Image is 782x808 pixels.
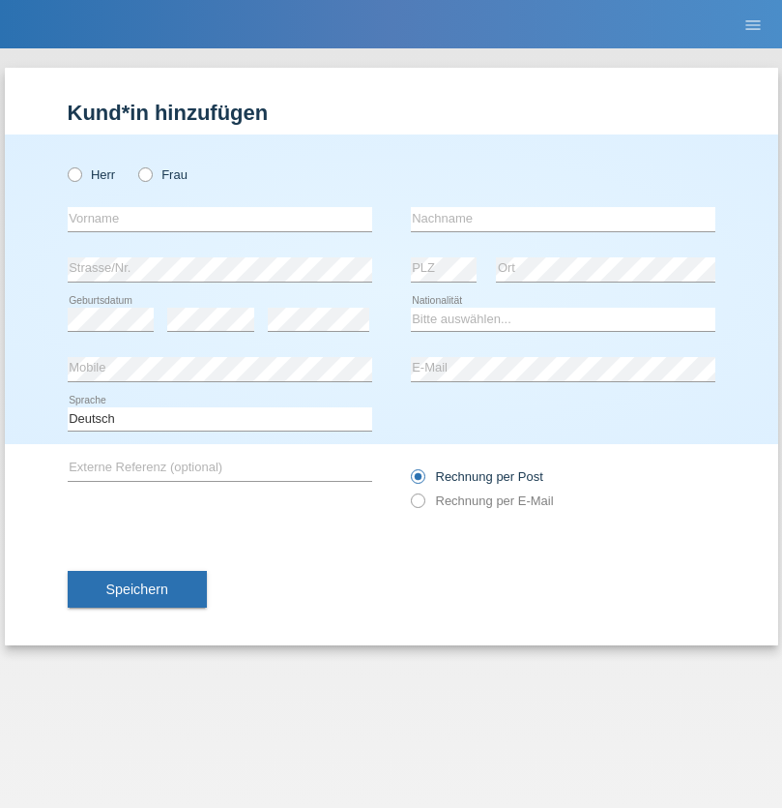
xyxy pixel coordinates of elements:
label: Rechnung per Post [411,469,543,484]
label: Herr [68,167,116,182]
label: Rechnung per E-Mail [411,494,554,508]
input: Herr [68,167,80,180]
input: Rechnung per E-Mail [411,494,423,518]
input: Rechnung per Post [411,469,423,494]
i: menu [743,15,763,35]
label: Frau [138,167,188,182]
span: Speichern [106,582,168,597]
h1: Kund*in hinzufügen [68,101,715,125]
button: Speichern [68,571,207,608]
input: Frau [138,167,151,180]
a: menu [734,18,772,30]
